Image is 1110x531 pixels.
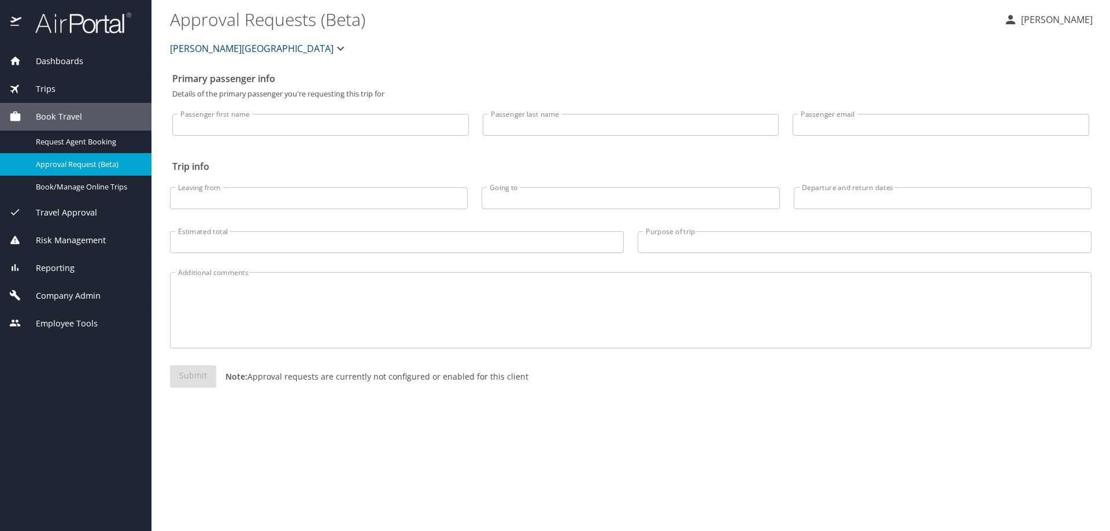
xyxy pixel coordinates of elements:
[170,1,994,37] h1: Approval Requests (Beta)
[165,37,352,60] button: [PERSON_NAME][GEOGRAPHIC_DATA]
[21,289,101,302] span: Company Admin
[225,371,247,382] strong: Note:
[999,9,1097,30] button: [PERSON_NAME]
[172,90,1089,98] p: Details of the primary passenger you're requesting this trip for
[36,181,138,192] span: Book/Manage Online Trips
[21,110,82,123] span: Book Travel
[172,157,1089,176] h2: Trip info
[21,262,75,274] span: Reporting
[1017,13,1093,27] p: [PERSON_NAME]
[36,136,138,147] span: Request Agent Booking
[21,234,106,247] span: Risk Management
[23,12,131,34] img: airportal-logo.png
[216,370,528,383] p: Approval requests are currently not configured or enabled for this client
[21,206,97,219] span: Travel Approval
[21,317,98,330] span: Employee Tools
[36,159,138,170] span: Approval Request (Beta)
[21,55,83,68] span: Dashboards
[170,40,334,57] span: [PERSON_NAME][GEOGRAPHIC_DATA]
[10,12,23,34] img: icon-airportal.png
[172,69,1089,88] h2: Primary passenger info
[21,83,55,95] span: Trips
